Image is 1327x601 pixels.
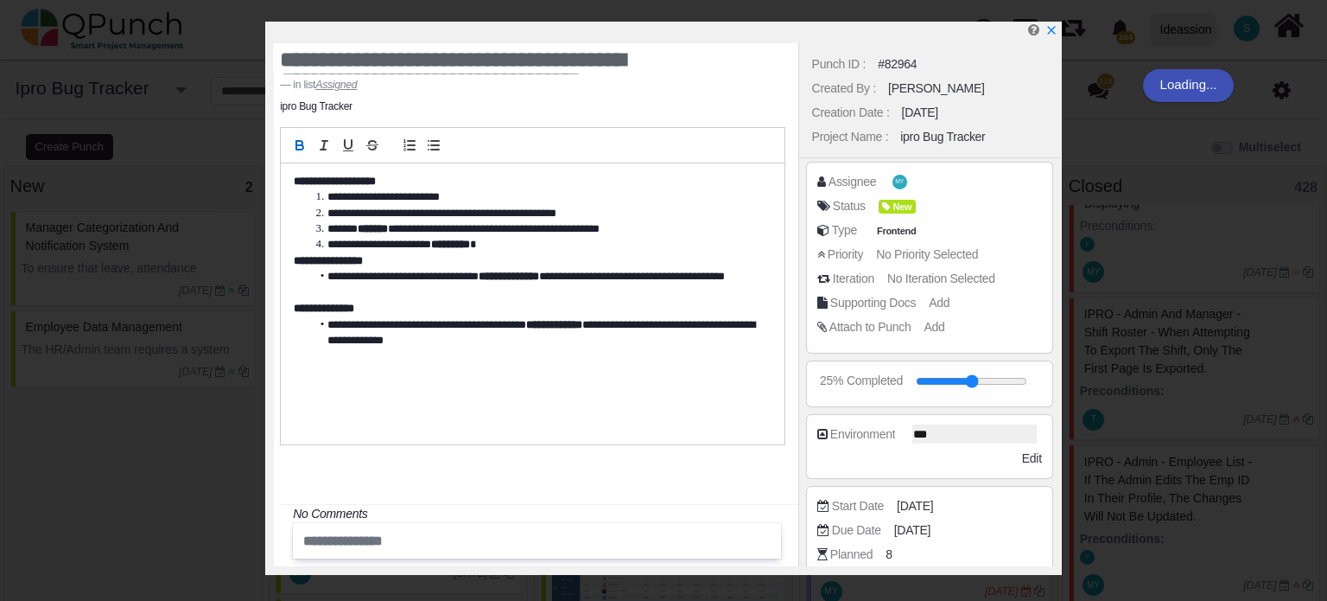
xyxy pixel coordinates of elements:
div: Loading... [1143,69,1235,102]
svg: x [1045,24,1057,36]
li: ipro Bug Tracker [280,99,352,114]
a: x [1045,23,1057,37]
i: Edit Punch [1028,23,1039,36]
i: No Comments [293,507,367,521]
